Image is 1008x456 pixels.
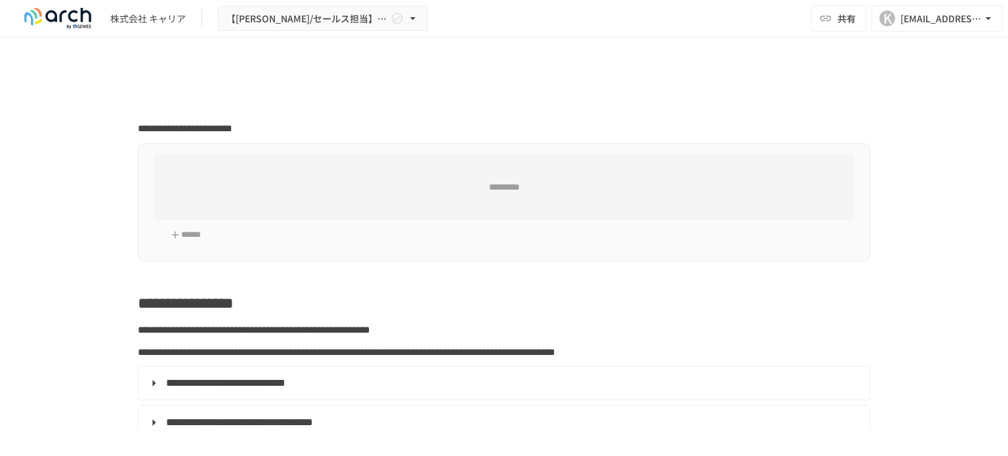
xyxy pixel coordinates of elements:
button: 共有 [811,5,866,31]
div: 株式会社 キャリア [110,12,186,26]
span: 共有 [837,11,856,26]
div: [EMAIL_ADDRESS][DOMAIN_NAME] [900,10,982,27]
button: 【[PERSON_NAME]/セールス担当】株式会社 キャリア様_初期設定サポート [218,6,428,31]
button: K[EMAIL_ADDRESS][DOMAIN_NAME] [871,5,1003,31]
span: 【[PERSON_NAME]/セールス担当】株式会社 キャリア様_初期設定サポート [226,10,388,27]
div: K [879,10,895,26]
img: logo-default@2x-9cf2c760.svg [16,8,100,29]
